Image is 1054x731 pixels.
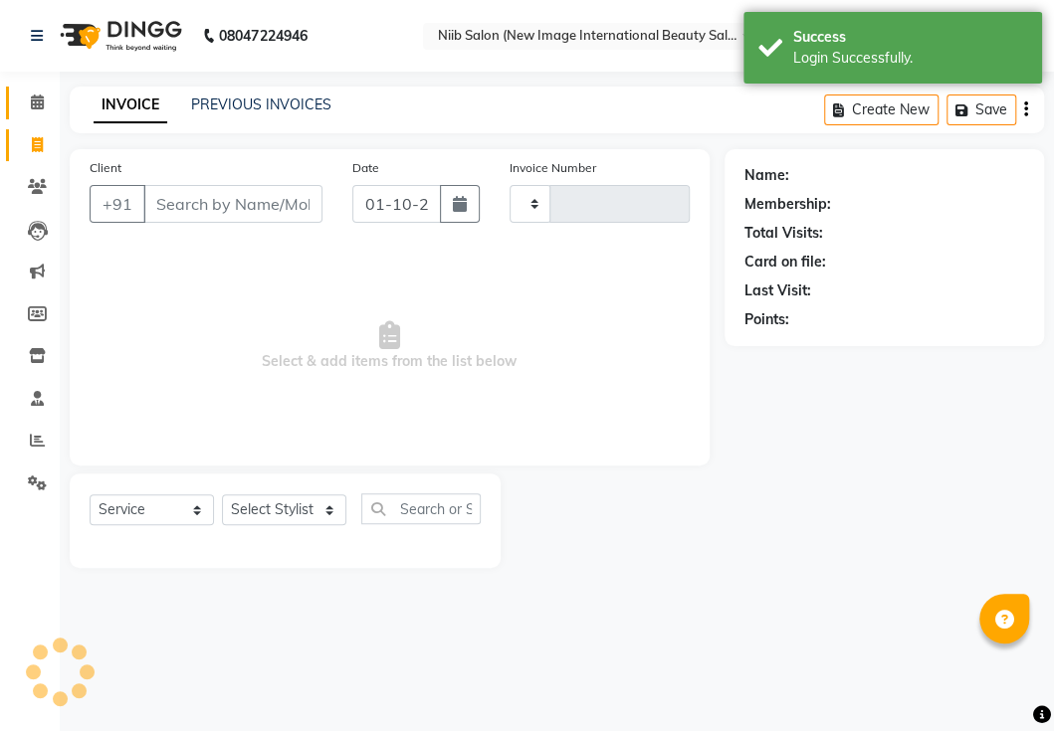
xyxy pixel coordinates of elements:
img: logo [51,8,187,64]
button: Create New [824,94,939,125]
span: Select & add items from the list below [90,247,690,446]
div: Membership: [744,194,831,215]
input: Search by Name/Mobile/Email/Code [143,185,322,223]
a: INVOICE [94,88,167,123]
a: PREVIOUS INVOICES [191,95,331,113]
div: Name: [744,165,789,186]
label: Invoice Number [510,159,596,177]
div: Login Successfully. [793,48,1027,69]
b: 08047224946 [219,8,307,64]
label: Date [352,159,379,177]
button: +91 [90,185,145,223]
div: Total Visits: [744,223,823,244]
input: Search or Scan [361,493,481,524]
button: Save [947,94,1016,125]
div: Points: [744,309,789,330]
div: Success [793,27,1027,48]
label: Client [90,159,121,177]
div: Last Visit: [744,280,811,301]
div: Card on file: [744,252,826,273]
